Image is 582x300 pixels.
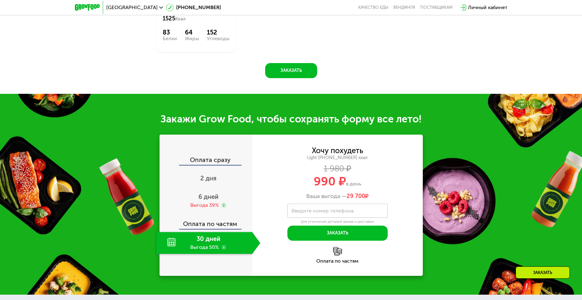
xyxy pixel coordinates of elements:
div: поставщикам [420,5,453,10]
a: Качество еды [358,5,388,10]
div: 1 980 ₽ [252,165,423,172]
div: Белки [163,36,177,41]
button: Заказать [287,226,388,241]
div: 83 [163,29,177,36]
span: 2 дня [200,174,217,182]
span: 990 ₽ [314,174,346,189]
div: Оплата по частям [252,259,423,264]
div: 152 [207,29,229,36]
span: 6 дней [198,193,218,201]
div: Light [PHONE_NUMBER] ккал [252,155,423,161]
span: Ккал [175,16,186,22]
span: в день [346,181,361,187]
img: l6xcnZfty9opOoJh.png [333,247,342,256]
span: ₽ [347,193,369,200]
button: Заказать [265,63,317,78]
label: Введите номер телефона [291,209,354,212]
a: [PHONE_NUMBER] [166,4,221,11]
div: Заказать [516,266,570,279]
div: Оплата сразу [160,157,252,165]
a: Вендинги [393,5,415,10]
div: Всего в четверг [163,8,229,22]
span: 29 700 [347,193,365,200]
div: Жиры [185,36,199,41]
div: Оплата по частям [160,214,252,229]
div: 64 [185,29,199,36]
span: [GEOGRAPHIC_DATA] [106,5,158,10]
div: Углеводы [207,36,229,41]
div: Для уточнения деталей заказа и доставки [287,219,388,224]
div: Личный кабинет [468,4,507,11]
div: Хочу похудеть [312,147,363,154]
div: Выгода 39% [190,202,219,209]
div: Ваша выгода — [252,193,423,200]
span: 1525 [163,15,175,22]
